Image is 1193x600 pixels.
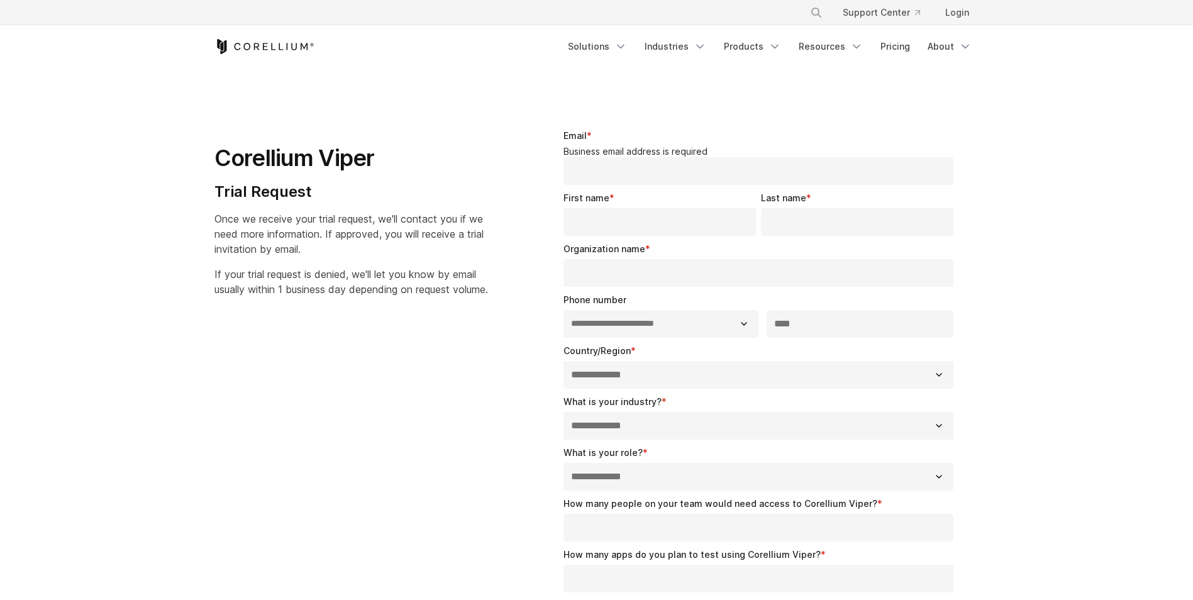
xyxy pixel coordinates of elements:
[761,192,806,203] span: Last name
[833,1,930,24] a: Support Center
[563,447,643,458] span: What is your role?
[214,39,314,54] a: Corellium Home
[563,130,587,141] span: Email
[716,35,789,58] a: Products
[563,146,959,157] legend: Business email address is required
[563,294,626,305] span: Phone number
[873,35,918,58] a: Pricing
[935,1,979,24] a: Login
[214,268,488,296] span: If your trial request is denied, we'll let you know by email usually within 1 business day depend...
[563,345,631,356] span: Country/Region
[563,243,645,254] span: Organization name
[214,144,488,172] h1: Corellium Viper
[560,35,979,58] div: Navigation Menu
[214,213,484,255] span: Once we receive your trial request, we'll contact you if we need more information. If approved, y...
[637,35,714,58] a: Industries
[563,549,821,560] span: How many apps do you plan to test using Corellium Viper?
[791,35,870,58] a: Resources
[563,192,609,203] span: First name
[805,1,828,24] button: Search
[563,396,662,407] span: What is your industry?
[795,1,979,24] div: Navigation Menu
[920,35,979,58] a: About
[560,35,635,58] a: Solutions
[214,182,488,201] h4: Trial Request
[563,498,877,509] span: How many people on your team would need access to Corellium Viper?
